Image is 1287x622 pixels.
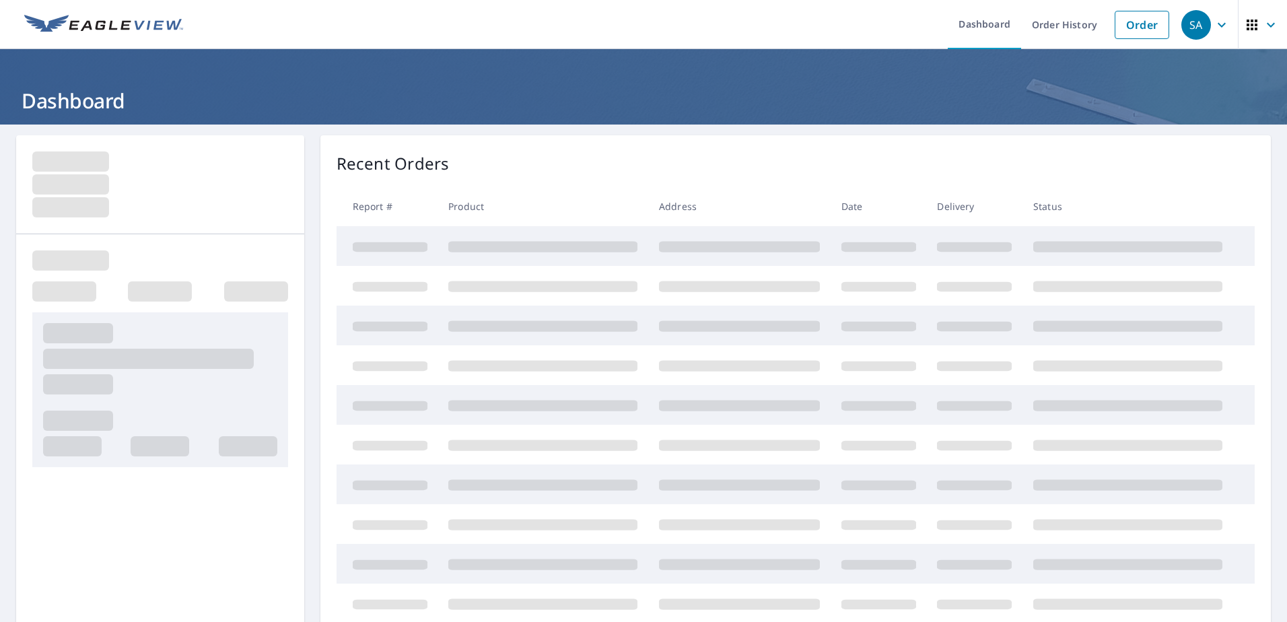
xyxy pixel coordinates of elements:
th: Delivery [926,186,1022,226]
th: Report # [337,186,438,226]
img: EV Logo [24,15,183,35]
th: Address [648,186,831,226]
th: Product [438,186,648,226]
h1: Dashboard [16,87,1271,114]
div: SA [1181,10,1211,40]
p: Recent Orders [337,151,450,176]
a: Order [1115,11,1169,39]
th: Date [831,186,927,226]
th: Status [1022,186,1233,226]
